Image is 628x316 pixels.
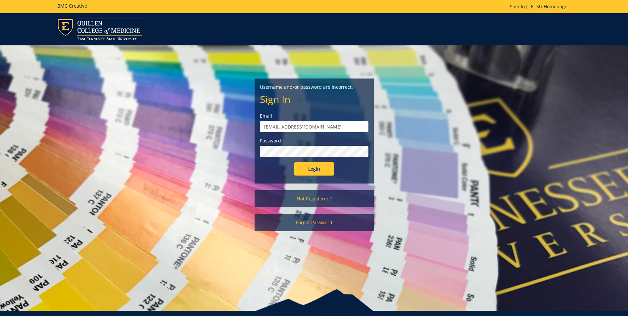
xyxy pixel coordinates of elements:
a: Sign In [510,3,525,10]
label: Email [260,113,368,119]
p: | [510,3,571,10]
h5: BMC Creative [57,3,87,8]
a: Not Registered? [255,190,374,207]
a: Forgot Password [255,214,374,231]
input: Login [294,162,334,176]
label: Password [260,137,368,144]
p: Username and/or password are incorrect. [260,84,368,90]
h2: Sign In [260,94,368,105]
a: ETSU Homepage [528,3,571,10]
img: ETSU logo [57,19,142,40]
